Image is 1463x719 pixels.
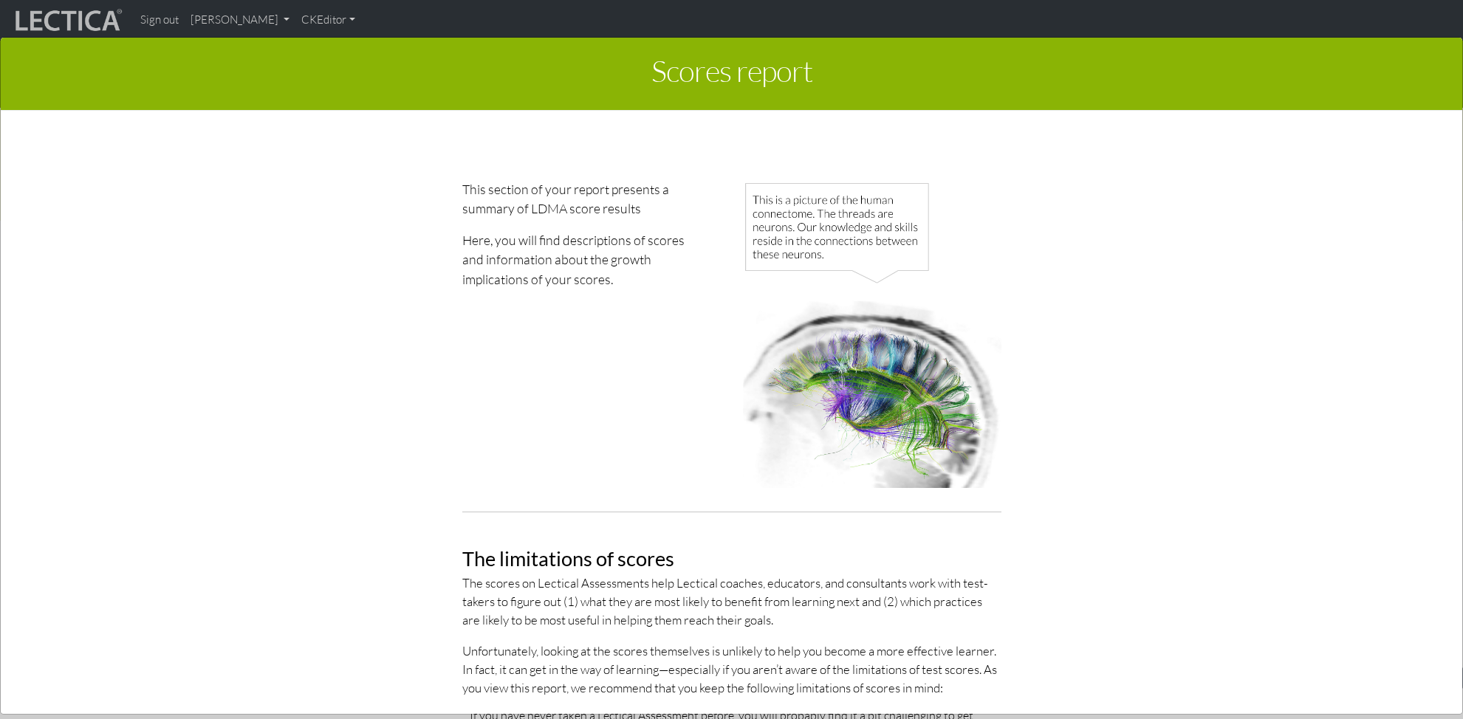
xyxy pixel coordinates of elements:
[462,641,1001,698] p: Unfortunately, looking at the scores themselves is unlikely to help you become a more effective l...
[743,179,1001,488] img: Human connectome
[462,179,696,219] p: This section of your report presents a summary of LDMA score results
[12,49,1451,99] h1: Scores report
[462,548,1001,570] h2: The limitations of scores
[462,230,696,289] p: Here, you will find descriptions of scores and information about the growth implications of your ...
[462,574,1001,630] p: The scores on Lectical Assessments help Lectical coaches, educators, and consultants work with te...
